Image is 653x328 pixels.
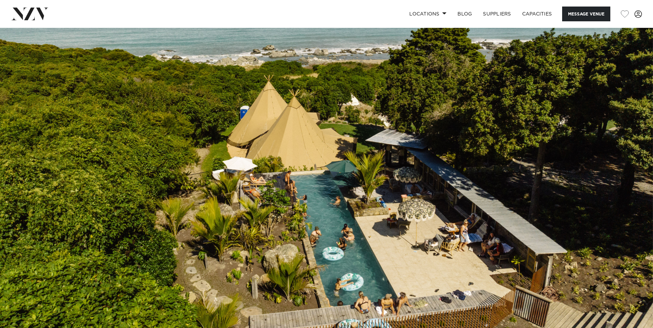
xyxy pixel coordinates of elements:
a: BLOG [452,7,477,21]
a: SUPPLIERS [477,7,516,21]
button: Message Venue [562,7,610,21]
a: Capacities [517,7,558,21]
img: nzv-logo.png [11,8,49,20]
a: Locations [404,7,452,21]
